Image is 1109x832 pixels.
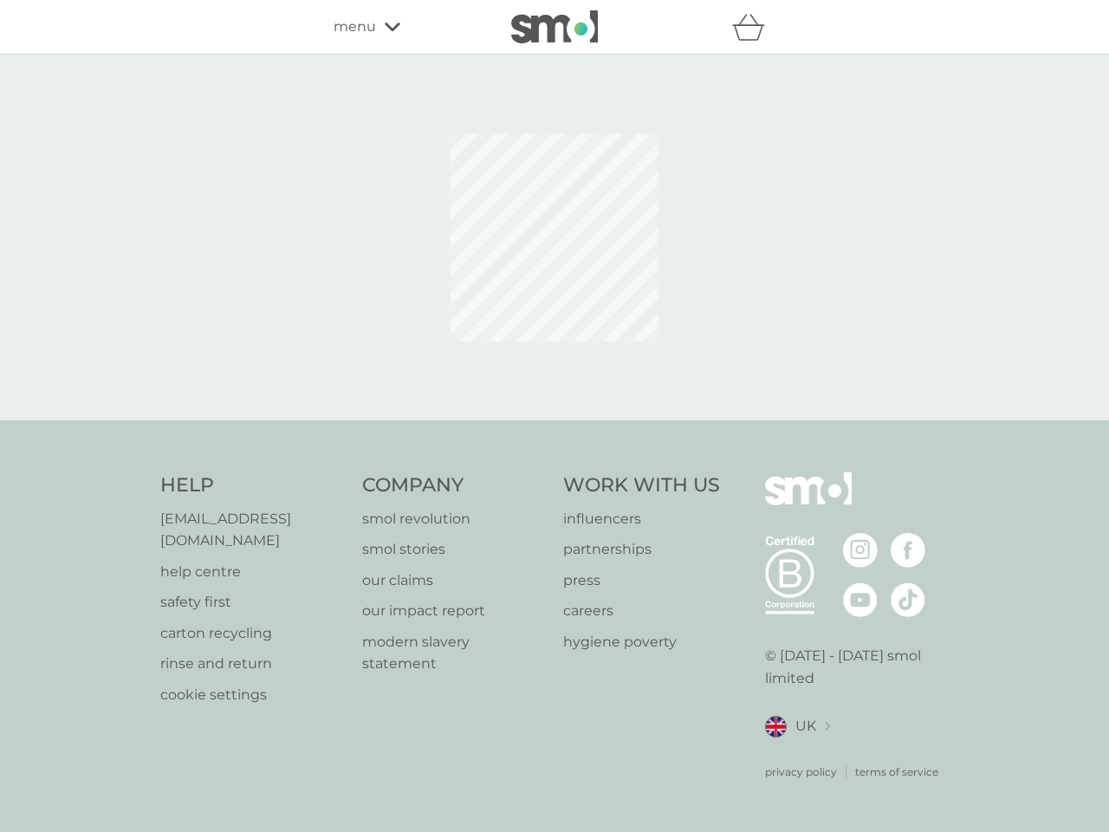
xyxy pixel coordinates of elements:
span: UK [795,715,816,738]
h4: Help [160,472,345,499]
p: © [DATE] - [DATE] smol limited [765,645,950,689]
img: visit the smol Tiktok page [891,582,925,617]
a: careers [563,600,720,622]
a: [EMAIL_ADDRESS][DOMAIN_NAME] [160,508,345,552]
div: basket [732,10,775,44]
a: smol stories [362,538,547,561]
a: modern slavery statement [362,631,547,675]
h4: Company [362,472,547,499]
a: help centre [160,561,345,583]
img: smol [511,10,598,43]
img: select a new location [825,722,830,731]
a: smol revolution [362,508,547,530]
a: our impact report [362,600,547,622]
img: smol [765,472,852,531]
a: safety first [160,591,345,614]
a: press [563,569,720,592]
img: visit the smol Youtube page [843,582,878,617]
a: influencers [563,508,720,530]
img: UK flag [765,716,787,738]
img: visit the smol Facebook page [891,533,925,568]
span: menu [334,16,376,38]
a: cookie settings [160,684,345,706]
h4: Work With Us [563,472,720,499]
a: rinse and return [160,653,345,675]
a: privacy policy [765,764,837,780]
a: carton recycling [160,622,345,645]
a: partnerships [563,538,720,561]
img: visit the smol Instagram page [843,533,878,568]
a: our claims [362,569,547,592]
a: hygiene poverty [563,631,720,653]
a: terms of service [855,764,938,780]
